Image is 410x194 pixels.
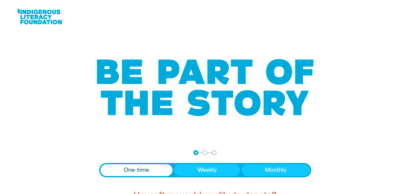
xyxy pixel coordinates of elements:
[265,166,286,174] span: Monthly
[174,164,240,176] button: Weekly
[203,150,207,155] button: Navigate to step 2 of 3 to enter your details
[91,46,319,129] img: Be part of the story
[193,150,198,155] button: Navigate to step 1 of 3 to enter your donation amount
[124,166,149,174] span: One-time
[100,164,173,176] button: One-time
[212,150,217,155] button: Navigate to step 3 of 3 to enter your payment details
[99,163,311,177] div: Donation frequency
[197,166,217,174] span: Weekly
[241,164,310,176] button: Monthly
